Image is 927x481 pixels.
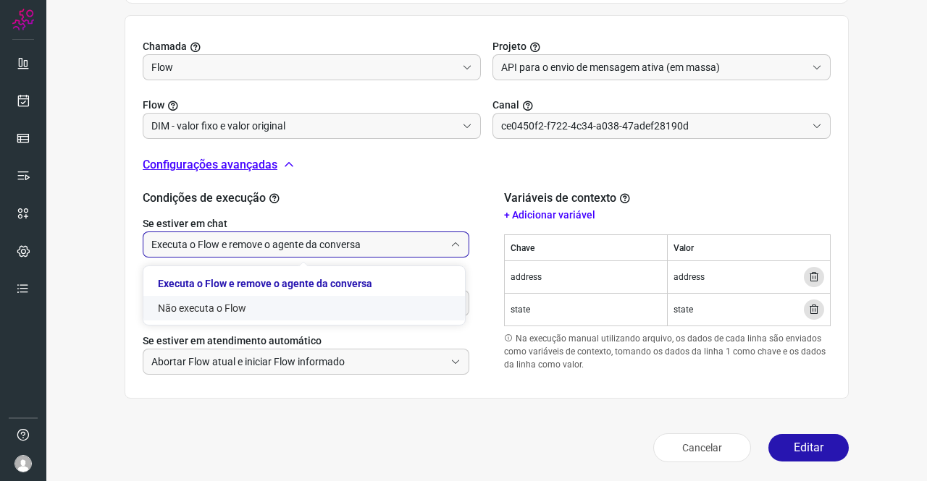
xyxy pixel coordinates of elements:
[492,98,519,113] span: Canal
[674,303,693,316] span: state
[143,216,469,231] label: Se estiver em chat
[505,261,668,294] td: address
[143,98,164,113] span: Flow
[143,156,277,174] p: Configurações avançadas
[504,332,831,371] p: Na execução manual utilizando arquivo, os dados de cada linha são enviados como variáveis de cont...
[151,55,456,80] input: Selecionar projeto
[151,114,456,138] input: Você precisa criar/selecionar um Projeto.
[14,455,32,472] img: avatar-user-boy.jpg
[143,333,469,349] label: Se estiver em atendimento automático
[653,433,751,462] button: Cancelar
[501,55,806,80] input: Selecionar projeto
[674,271,705,284] span: address
[143,296,465,320] li: Não executa o Flow
[505,235,668,261] th: Chave
[505,294,668,326] td: state
[501,114,806,138] input: Selecione um canal
[668,235,831,261] th: Valor
[504,191,634,205] h2: Variáveis de contexto
[492,39,527,54] span: Projeto
[143,191,469,205] h2: Condições de execução
[143,271,465,296] li: Executa o Flow e remove o agente da conversa
[151,232,445,257] input: Selecione
[143,39,187,54] span: Chamada
[504,208,831,223] p: + Adicionar variável
[768,434,849,461] button: Editar
[151,349,445,374] input: Selecione
[12,9,34,30] img: Logo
